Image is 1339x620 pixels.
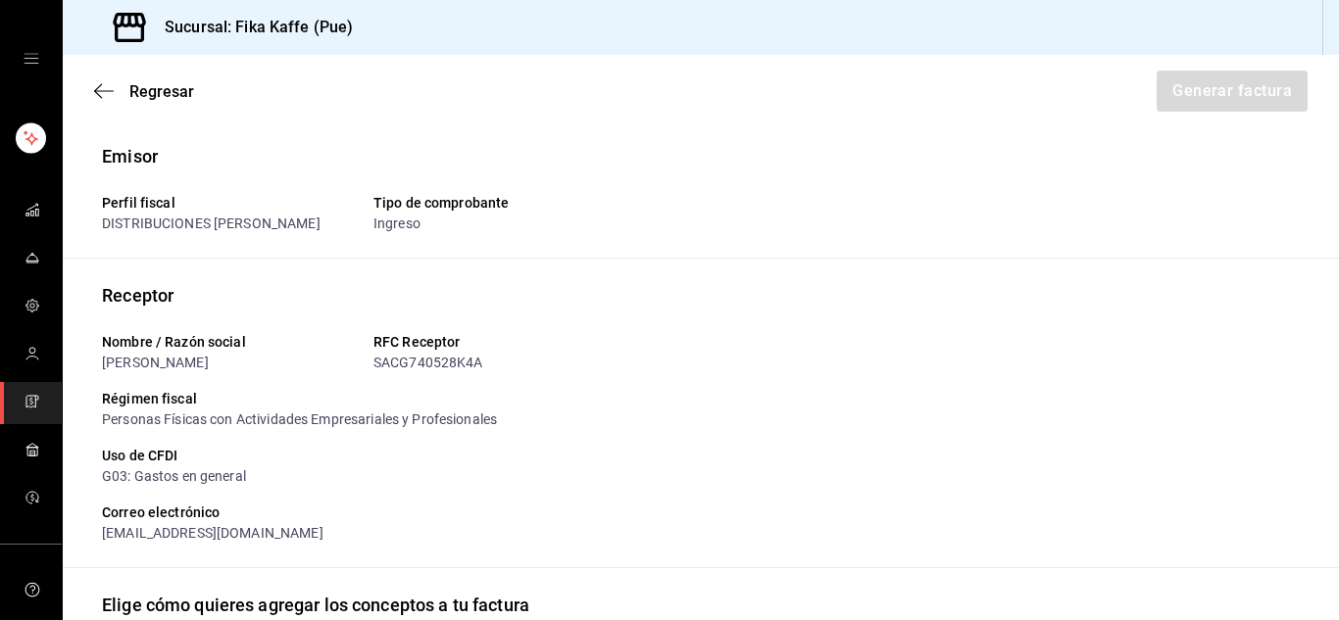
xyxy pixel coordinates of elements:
[102,143,1300,169] p: Emisor
[373,332,629,353] div: RFC Receptor
[102,332,358,353] div: Nombre / Razón social
[102,389,901,409] div: Régimen fiscal
[102,502,901,523] div: Correo electrónico
[373,353,629,373] div: SACG740528K4A
[149,16,353,39] h3: Sucursal: Fika Kaffe (Pue)
[102,446,901,466] div: Uso de CFDI
[373,214,629,234] div: Ingreso
[102,214,358,234] div: DISTRIBUCIONES [PERSON_NAME]
[102,409,901,430] div: Personas Físicas con Actividades Empresariales y Profesionales
[102,466,901,487] div: G03: Gastos en general
[94,82,194,101] button: Regresar
[102,193,358,214] div: Perfil fiscal
[24,51,39,67] button: open drawer
[102,282,1300,309] p: Receptor
[102,592,529,618] div: Elige cómo quieres agregar los conceptos a tu factura
[102,353,358,373] div: [PERSON_NAME]
[129,82,194,101] span: Regresar
[102,523,901,544] div: [EMAIL_ADDRESS][DOMAIN_NAME]
[373,193,629,214] div: Tipo de comprobante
